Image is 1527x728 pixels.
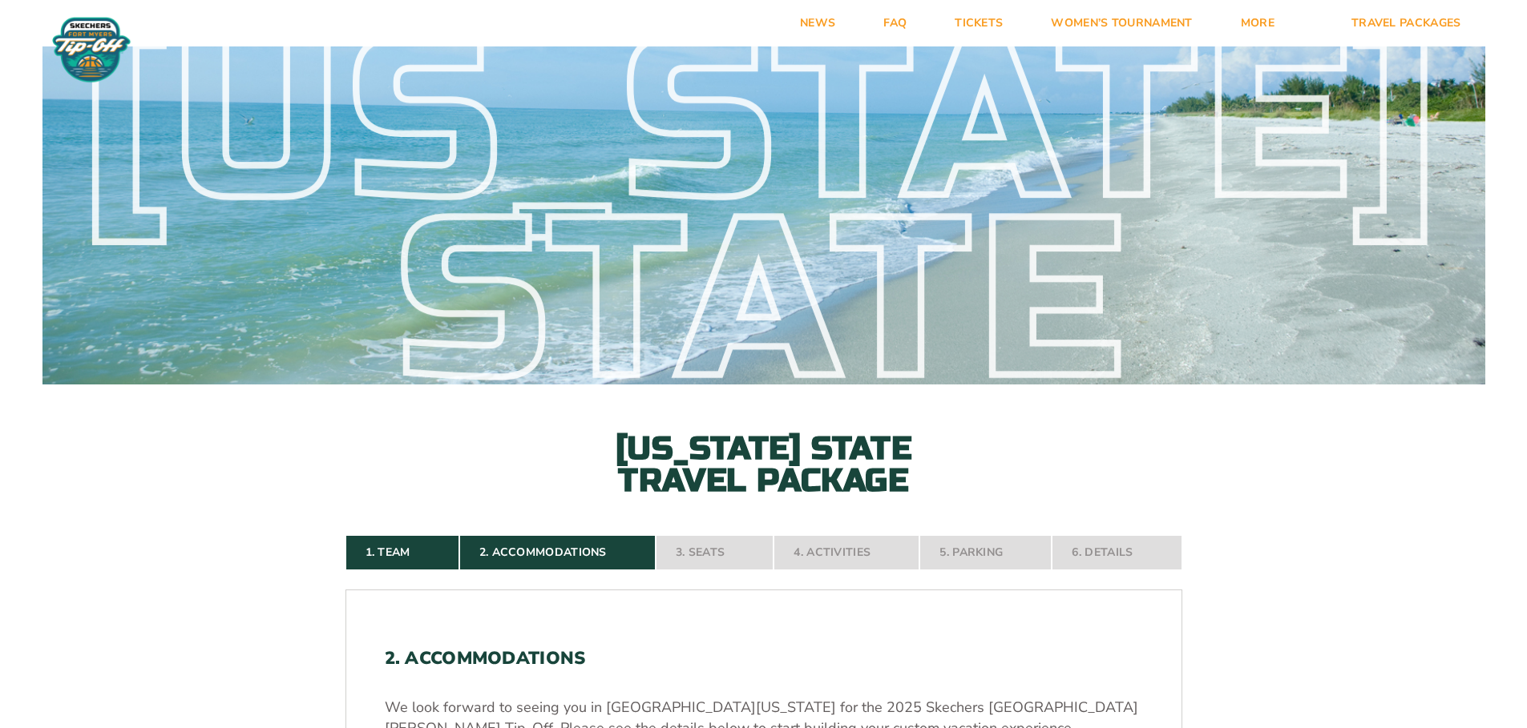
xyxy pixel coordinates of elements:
[385,648,1143,669] h2: 2. Accommodations
[588,432,940,497] h2: [US_STATE] State Travel Package
[42,41,1485,383] div: [US_STATE] State
[48,16,135,83] img: Fort Myers Tip-Off
[345,535,459,570] a: 1. Team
